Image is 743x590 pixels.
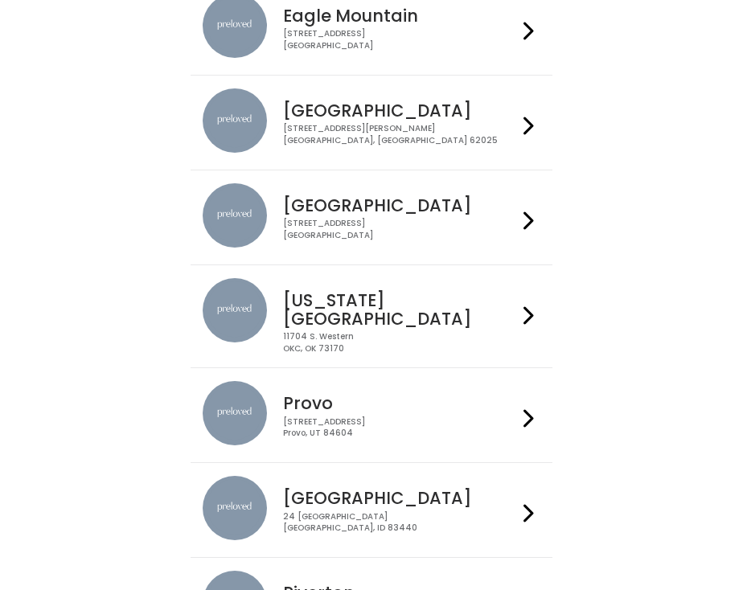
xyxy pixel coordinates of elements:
img: preloved location [203,88,267,153]
h4: Provo [283,394,518,412]
div: 24 [GEOGRAPHIC_DATA] [GEOGRAPHIC_DATA], ID 83440 [283,511,518,535]
a: preloved location [GEOGRAPHIC_DATA] [STREET_ADDRESS][PERSON_NAME][GEOGRAPHIC_DATA], [GEOGRAPHIC_D... [203,88,541,157]
img: preloved location [203,278,267,342]
img: preloved location [203,476,267,540]
a: preloved location [GEOGRAPHIC_DATA] [STREET_ADDRESS][GEOGRAPHIC_DATA] [203,183,541,252]
h4: [GEOGRAPHIC_DATA] [283,489,518,507]
img: preloved location [203,381,267,445]
h4: [GEOGRAPHIC_DATA] [283,101,518,120]
h4: [GEOGRAPHIC_DATA] [283,196,518,215]
div: [STREET_ADDRESS] Provo, UT 84604 [283,416,518,440]
a: preloved location [GEOGRAPHIC_DATA] 24 [GEOGRAPHIC_DATA][GEOGRAPHIC_DATA], ID 83440 [203,476,541,544]
img: preloved location [203,183,267,248]
h4: Eagle Mountain [283,6,518,25]
div: 11704 S. Western OKC, OK 73170 [283,331,518,354]
div: [STREET_ADDRESS] [GEOGRAPHIC_DATA] [283,28,518,51]
div: [STREET_ADDRESS][PERSON_NAME] [GEOGRAPHIC_DATA], [GEOGRAPHIC_DATA] 62025 [283,123,518,146]
a: preloved location Provo [STREET_ADDRESS]Provo, UT 84604 [203,381,541,449]
a: preloved location [US_STATE][GEOGRAPHIC_DATA] 11704 S. WesternOKC, OK 73170 [203,278,541,355]
div: [STREET_ADDRESS] [GEOGRAPHIC_DATA] [283,218,518,241]
h4: [US_STATE][GEOGRAPHIC_DATA] [283,291,518,328]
